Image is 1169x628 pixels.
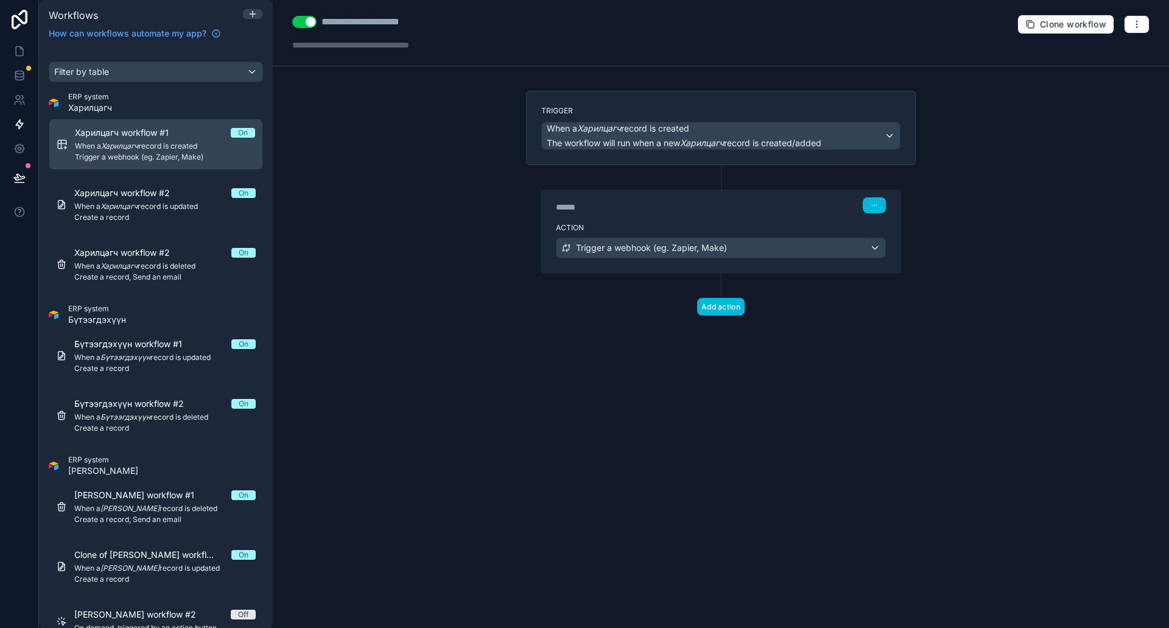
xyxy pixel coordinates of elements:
span: When a record is deleted [74,412,256,422]
span: Бүтээгдэхүүн workflow #2 [74,398,198,410]
button: Clone workflow [1017,15,1114,34]
span: Trigger a webhook (eg. Zapier, Make) [576,242,727,254]
img: Airtable Logo [49,461,58,471]
div: On [239,188,248,198]
em: Бүтээгдэхүүн [100,353,150,362]
span: ERP system [68,92,112,102]
span: When a record is deleted [74,261,256,271]
span: Харилцагч workflow #2 [74,247,184,259]
div: On [239,550,248,560]
em: Харилцагч [680,138,724,148]
em: Харилцагч [101,141,138,150]
button: Trigger a webhook (eg. Zapier, Make) [556,238,886,258]
img: Airtable Logo [49,310,58,320]
span: When a record is updated [74,202,256,211]
span: When a record is deleted [74,504,256,513]
span: Filter by table [54,66,109,77]
button: When aХарилцагчrecord is createdThe workflow will run when a newХарилцагчrecord is created/added [541,122,900,150]
span: ERP system [68,304,126,314]
span: When a record is updated [74,563,256,573]
span: ERP system [68,455,138,465]
span: When a record is updated [74,353,256,362]
em: Бүтээгдэхүүн [100,412,150,422]
span: Clone of [PERSON_NAME] workflow #1 [74,549,231,561]
div: scrollable content [39,47,273,628]
span: Create a record [74,574,256,584]
span: Create a record, Send an email [74,272,256,282]
span: Бүтээгдэхүүн [68,314,126,326]
em: [PERSON_NAME] [100,504,160,513]
div: On [238,128,248,138]
span: Харилцагч workflow #2 [74,187,184,199]
span: [PERSON_NAME] workflow #2 [74,609,211,621]
span: When a record is created [75,141,255,151]
label: Trigger [541,106,900,116]
span: The workflow will run when a new record is created/added [547,138,821,148]
em: Харилцагч [100,261,138,270]
div: On [239,490,248,500]
span: [PERSON_NAME] workflow #1 [74,489,209,501]
div: On [239,399,248,409]
span: Create a record, Send an email [74,515,256,524]
span: Create a record [74,213,256,222]
em: Харилцагч [100,202,138,211]
a: Харилцагч workflow #2OnWhen aХарилцагчrecord is deletedCreate a record, Send an email [49,239,263,289]
a: How can workflows automate my app? [44,27,226,40]
span: Бүтээгдэхүүн workflow #1 [74,338,197,350]
a: Бүтээгдэхүүн workflow #2OnWhen aБүтээгдэхүүнrecord is deletedCreate a record [49,390,263,440]
div: On [239,339,248,349]
span: Create a record [74,364,256,373]
a: Харилцагч workflow #1OnWhen aХарилцагчrecord is createdTrigger a webhook (eg. Zapier, Make) [49,119,263,170]
span: Create a record [74,423,256,433]
button: Add action [697,298,745,316]
a: Харилцагч workflow #2OnWhen aХарилцагчrecord is updatedCreate a record [49,180,263,230]
a: [PERSON_NAME] workflow #1OnWhen a[PERSON_NAME]record is deletedCreate a record, Send an email [49,482,263,532]
span: Clone workflow [1040,19,1106,30]
span: Workflows [49,9,98,21]
span: Trigger a webhook (eg. Zapier, Make) [75,152,255,162]
span: How can workflows automate my app? [49,27,206,40]
div: Off [238,610,248,619]
span: [PERSON_NAME] [68,465,138,477]
a: Бүтээгдэхүүн workflow #1OnWhen aБүтээгдэхүүнrecord is updatedCreate a record [49,331,263,381]
label: Action [556,223,886,233]
div: On [239,248,248,258]
em: [PERSON_NAME] [100,563,160,573]
em: Харилцагч [577,123,621,133]
span: Харилцагч workflow #1 [75,127,183,139]
a: Clone of [PERSON_NAME] workflow #1OnWhen a[PERSON_NAME]record is updatedCreate a record [49,542,263,591]
span: When a record is created [547,122,689,135]
span: Харилцагч [68,102,112,114]
button: Filter by table [49,62,263,82]
img: Airtable Logo [49,98,58,108]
